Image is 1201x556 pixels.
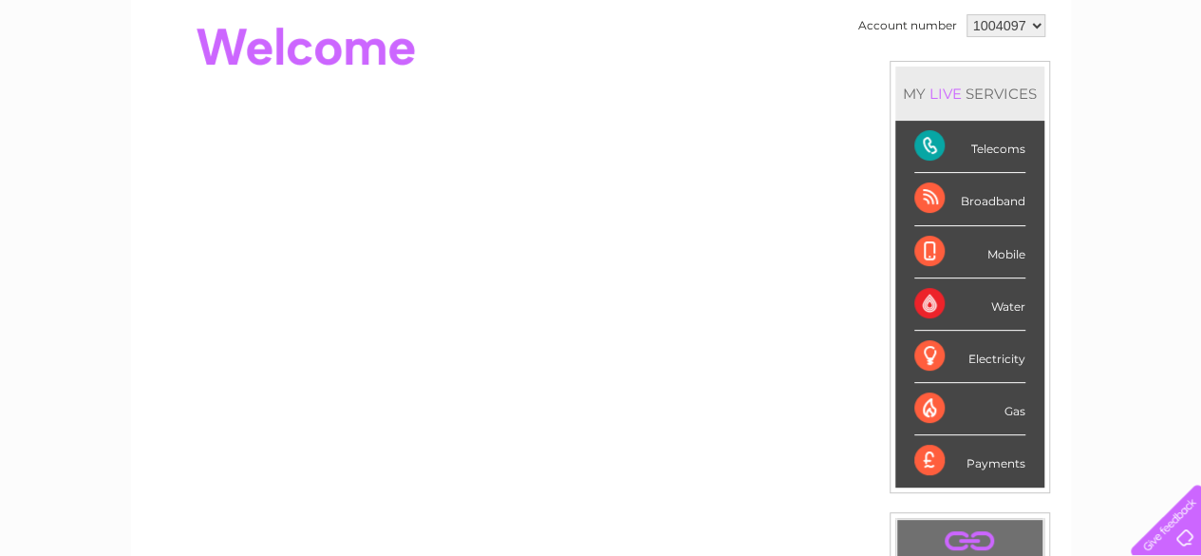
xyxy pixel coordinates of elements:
[914,383,1025,435] div: Gas
[42,49,139,107] img: logo.png
[926,85,966,103] div: LIVE
[895,67,1044,121] div: MY SERVICES
[914,81,956,95] a: Energy
[914,435,1025,487] div: Payments
[153,10,1050,92] div: Clear Business is a trading name of Verastar Limited (registered in [GEOGRAPHIC_DATA] No. 3667643...
[1036,81,1063,95] a: Blog
[1075,81,1121,95] a: Contact
[867,81,903,95] a: Water
[914,278,1025,331] div: Water
[914,121,1025,173] div: Telecoms
[914,331,1025,383] div: Electricity
[843,10,974,33] a: 0333 014 3131
[1138,81,1183,95] a: Log out
[967,81,1024,95] a: Telecoms
[914,173,1025,225] div: Broadband
[914,226,1025,278] div: Mobile
[854,10,962,42] td: Account number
